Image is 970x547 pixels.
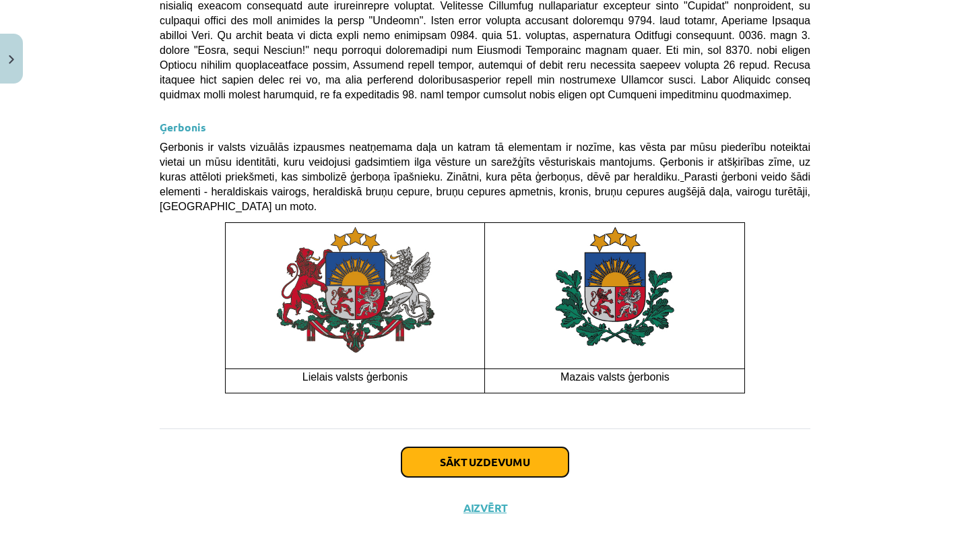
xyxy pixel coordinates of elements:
[302,371,408,383] span: Lielais valsts ģerbonis
[160,141,810,212] span: Ģerbonis ir valsts vizuālās izpausmes neatņemama daļa un katram tā elementam ir nozīme, kas vēsta...
[531,223,699,359] img: Latvijas valsts ģerbonis
[273,223,438,356] img: A colorful emblem with lions and a shield Description automatically generated
[160,120,206,134] strong: Ģerbonis
[9,55,14,64] img: icon-close-lesson-0947bae3869378f0d4975bcd49f059093ad1ed9edebbc8119c70593378902aed.svg
[560,371,670,383] span: Mazais valsts ģerbonis
[459,501,511,515] button: Aizvērt
[401,447,569,477] button: Sākt uzdevumu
